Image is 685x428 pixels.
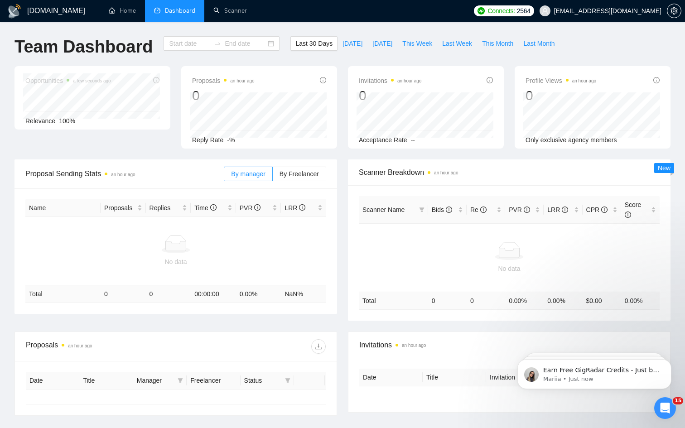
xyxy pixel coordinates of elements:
[281,285,326,303] td: NaN %
[311,339,326,354] button: download
[625,201,642,218] span: Score
[359,292,428,309] td: Total
[146,199,191,217] th: Replies
[359,167,660,178] span: Scanner Breakdown
[480,207,487,213] span: info-circle
[417,203,426,216] span: filter
[191,285,236,303] td: 00:00:00
[285,378,290,383] span: filter
[562,207,568,213] span: info-circle
[402,38,432,48] span: This Week
[625,212,631,218] span: info-circle
[586,206,608,213] span: CPR
[653,77,660,83] span: info-circle
[658,164,671,172] span: New
[26,372,79,390] th: Date
[667,7,681,14] a: setting
[225,38,266,48] input: End date
[583,292,621,309] td: $ 0.00
[372,38,392,48] span: [DATE]
[192,136,223,144] span: Reply Rate
[517,6,531,16] span: 2564
[68,343,92,348] time: an hour ago
[673,397,683,404] span: 15
[101,285,146,303] td: 0
[509,206,530,213] span: PVR
[470,206,487,213] span: Re
[25,285,101,303] td: Total
[230,78,254,83] time: an hour ago
[359,136,407,144] span: Acceptance Rate
[397,36,437,51] button: This Week
[26,339,176,354] div: Proposals
[320,77,326,83] span: info-circle
[667,4,681,18] button: setting
[25,117,55,125] span: Relevance
[169,38,210,48] input: Start date
[150,203,181,213] span: Replies
[482,38,513,48] span: This Month
[601,207,608,213] span: info-circle
[79,372,133,390] th: Title
[14,36,153,58] h1: Team Dashboard
[505,292,544,309] td: 0.00 %
[146,285,191,303] td: 0
[402,343,426,348] time: an hour ago
[176,374,185,387] span: filter
[244,375,281,385] span: Status
[524,207,530,213] span: info-circle
[572,78,596,83] time: an hour ago
[240,204,261,212] span: PVR
[210,204,217,211] span: info-circle
[137,375,174,385] span: Manager
[523,38,555,48] span: Last Month
[111,172,135,177] time: an hour ago
[432,206,452,213] span: Bids
[359,369,423,386] th: Date
[477,36,518,51] button: This Month
[214,40,221,47] span: to
[283,374,292,387] span: filter
[362,264,656,274] div: No data
[25,168,224,179] span: Proposal Sending Stats
[231,170,265,178] span: By manager
[7,4,22,19] img: logo
[362,206,405,213] span: Scanner Name
[654,397,676,419] iframe: Intercom live chat
[542,8,548,14] span: user
[227,136,235,144] span: -%
[486,369,550,386] th: Invitation Letter
[192,87,255,104] div: 0
[178,378,183,383] span: filter
[213,7,247,14] a: searchScanner
[312,343,325,350] span: download
[359,75,421,86] span: Invitations
[411,136,415,144] span: --
[547,206,568,213] span: LRR
[487,6,515,16] span: Connects:
[428,292,467,309] td: 0
[446,207,452,213] span: info-circle
[518,36,560,51] button: Last Month
[442,38,472,48] span: Last Week
[280,170,319,178] span: By Freelancer
[467,292,505,309] td: 0
[154,7,160,14] span: dashboard
[338,36,367,51] button: [DATE]
[29,257,323,267] div: No data
[397,78,421,83] time: an hour ago
[104,203,135,213] span: Proposals
[342,38,362,48] span: [DATE]
[423,369,486,386] th: Title
[526,136,617,144] span: Only exclusive agency members
[504,340,685,404] iframe: Intercom notifications message
[299,204,305,211] span: info-circle
[544,292,582,309] td: 0.00 %
[437,36,477,51] button: Last Week
[109,7,136,14] a: homeHome
[667,7,681,14] span: setting
[187,372,240,390] th: Freelancer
